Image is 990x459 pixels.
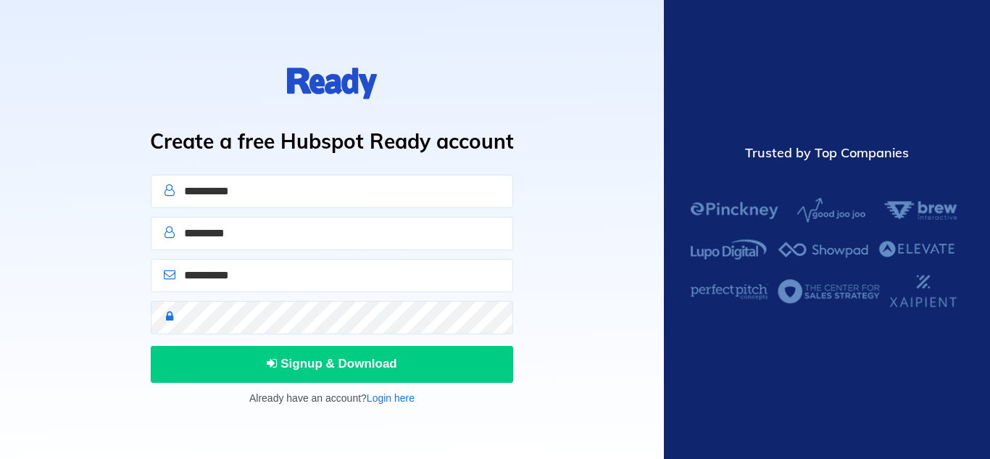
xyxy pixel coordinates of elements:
[287,64,377,103] img: logo
[689,188,965,315] img: Hubspot Ready Customers
[267,357,397,371] span: Signup & Download
[146,126,518,157] h1: Create a free Hubspot Ready account
[689,144,965,162] div: Trusted by Top Companies
[367,392,415,404] a: Login here
[151,390,513,406] p: Already have an account?
[151,346,513,382] button: Signup & Download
